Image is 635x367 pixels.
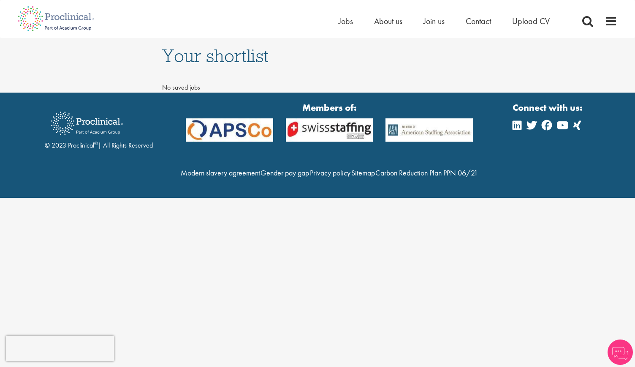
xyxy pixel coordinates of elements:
[162,44,269,67] span: Your shortlist
[45,105,153,151] div: © 2023 Proclinical | All Rights Reserved
[280,118,380,142] img: APSCo
[513,101,584,114] strong: Connect with us:
[186,101,473,114] strong: Members of:
[351,168,375,178] a: Sitemap
[162,83,473,93] div: No saved jobs
[261,168,309,178] a: Gender pay gap
[310,168,350,178] a: Privacy policy
[45,106,129,141] img: Proclinical Recruitment
[181,168,260,178] a: Modern slavery agreement
[466,16,491,27] a: Contact
[339,16,353,27] a: Jobs
[512,16,550,27] a: Upload CV
[179,118,280,142] img: APSCo
[375,168,478,178] a: Carbon Reduction Plan PPN 06/21
[6,336,114,361] iframe: reCAPTCHA
[379,118,479,142] img: APSCo
[608,340,633,365] img: Chatbot
[374,16,402,27] a: About us
[94,140,98,147] sup: ®
[423,16,445,27] a: Join us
